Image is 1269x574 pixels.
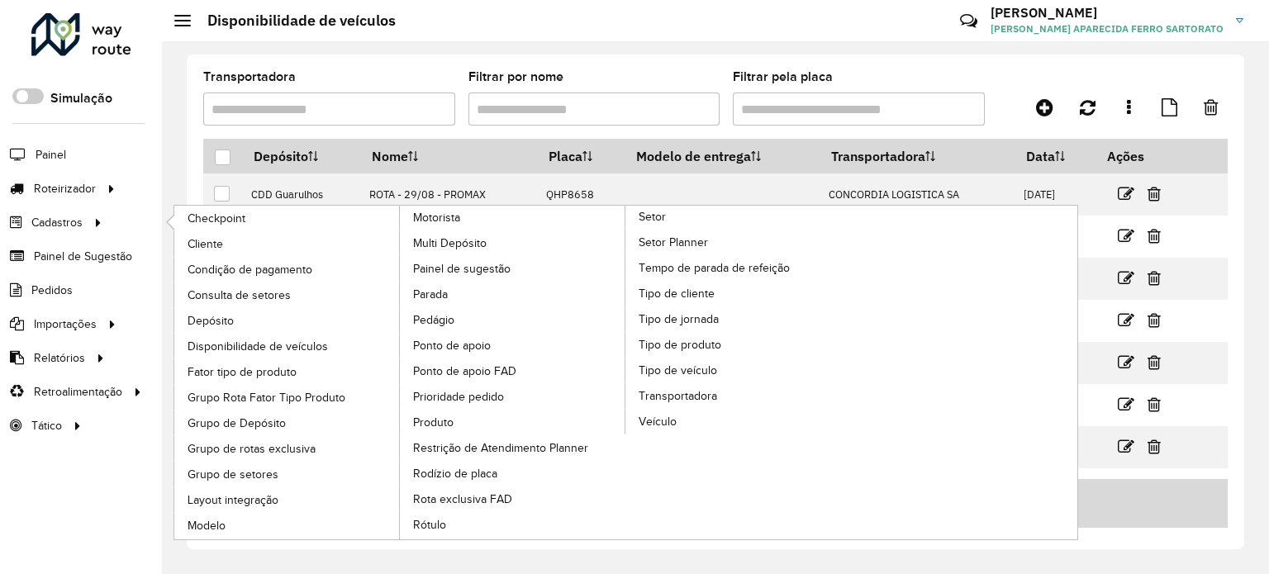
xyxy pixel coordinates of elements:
[413,465,497,482] span: Rodízio de placa
[537,139,625,173] th: Placa
[34,383,122,401] span: Retroalimentação
[36,146,66,164] span: Painel
[537,173,625,216] td: QHP8658
[174,487,401,512] a: Layout integração
[1148,393,1161,415] a: Excluir
[625,255,852,280] a: Tempo de parada de refeição
[174,206,626,539] a: Motorista
[188,491,278,509] span: Layout integração
[31,417,62,434] span: Tático
[413,209,460,226] span: Motorista
[625,409,852,434] a: Veículo
[1118,435,1134,458] a: Editar
[34,349,85,367] span: Relatórios
[1148,309,1161,331] a: Excluir
[400,282,626,306] a: Parada
[400,486,626,511] a: Rota exclusiva FAD
[203,67,296,87] label: Transportadora
[413,337,491,354] span: Ponto de apoio
[31,282,73,299] span: Pedidos
[413,286,448,303] span: Parada
[1118,225,1134,247] a: Editar
[625,306,852,331] a: Tipo de jornada
[413,235,487,252] span: Multi Depósito
[188,363,297,381] span: Fator tipo de produto
[413,491,512,508] span: Rota exclusiva FAD
[639,387,717,405] span: Transportadora
[174,359,401,384] a: Fator tipo de produto
[413,516,446,534] span: Rótulo
[188,312,234,330] span: Depósito
[400,410,626,434] a: Produto
[400,358,626,383] a: Ponto de apoio FAD
[174,513,401,538] a: Modelo
[188,261,312,278] span: Condição de pagamento
[400,230,626,255] a: Multi Depósito
[400,307,626,332] a: Pedágio
[174,436,401,461] a: Grupo de rotas exclusiva
[413,439,588,457] span: Restrição de Atendimento Planner
[1015,139,1096,173] th: Data
[1148,183,1161,205] a: Excluir
[639,208,666,225] span: Setor
[174,206,401,230] a: Checkpoint
[413,260,511,278] span: Painel de sugestão
[413,363,516,380] span: Ponto de apoio FAD
[1118,393,1134,415] a: Editar
[639,234,708,251] span: Setor Planner
[625,383,852,408] a: Transportadora
[1148,435,1161,458] a: Excluir
[1148,351,1161,373] a: Excluir
[400,384,626,409] a: Prioridade pedido
[31,214,83,231] span: Cadastros
[400,206,852,539] a: Setor
[174,462,401,486] a: Grupo de setores
[242,139,360,173] th: Depósito
[1015,173,1096,216] td: [DATE]
[639,311,719,328] span: Tipo de jornada
[188,287,291,304] span: Consulta de setores
[174,231,401,256] a: Cliente
[50,88,112,108] label: Simulação
[242,173,360,216] td: CDD Guarulhos
[413,388,504,406] span: Prioridade pedido
[413,414,454,431] span: Produto
[400,435,626,460] a: Restrição de Atendimento Planner
[400,512,626,537] a: Rótulo
[413,311,454,329] span: Pedágio
[639,362,717,379] span: Tipo de veículo
[34,315,97,333] span: Importações
[360,139,537,173] th: Nome
[188,338,328,355] span: Disponibilidade de veículos
[400,461,626,486] a: Rodízio de placa
[1148,267,1161,289] a: Excluir
[1148,225,1161,247] a: Excluir
[188,466,278,483] span: Grupo de setores
[1118,477,1134,500] a: Editar
[174,334,401,358] a: Disponibilidade de veículos
[1148,477,1161,500] a: Excluir
[951,3,986,39] a: Contato Rápido
[174,282,401,307] a: Consulta de setores
[639,413,677,430] span: Veículo
[34,180,96,197] span: Roteirizador
[188,440,316,458] span: Grupo de rotas exclusiva
[820,173,1015,216] td: CONCORDIA LOGISTICA SA
[188,235,223,253] span: Cliente
[625,230,852,254] a: Setor Planner
[625,281,852,306] a: Tipo de cliente
[733,67,833,87] label: Filtrar pela placa
[174,257,401,282] a: Condição de pagamento
[400,333,626,358] a: Ponto de apoio
[625,358,852,382] a: Tipo de veículo
[1118,309,1134,331] a: Editar
[639,259,790,277] span: Tempo de parada de refeição
[34,248,132,265] span: Painel de Sugestão
[191,12,396,30] h2: Disponibilidade de veículos
[639,285,715,302] span: Tipo de cliente
[1118,183,1134,205] a: Editar
[1118,351,1134,373] a: Editar
[625,139,820,173] th: Modelo de entrega
[188,415,286,432] span: Grupo de Depósito
[360,173,537,216] td: ROTA - 29/08 - PROMAX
